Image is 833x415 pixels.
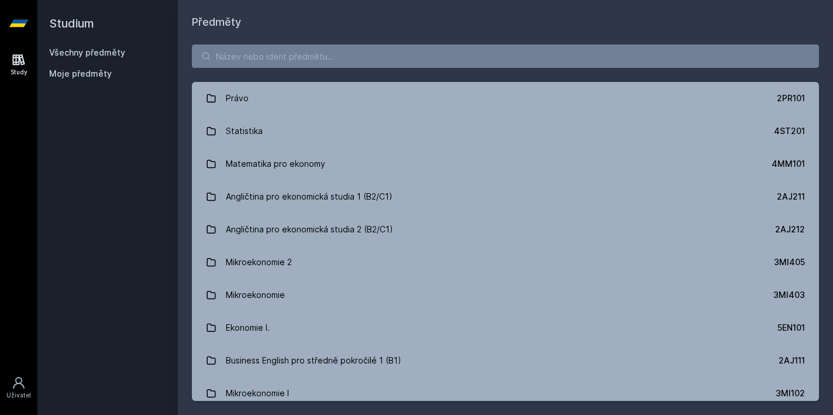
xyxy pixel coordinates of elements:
[772,158,805,170] div: 4MM101
[777,92,805,104] div: 2PR101
[774,256,805,268] div: 3MI405
[775,224,805,235] div: 2AJ212
[192,180,819,213] a: Angličtina pro ekonomická studia 1 (B2/C1) 2AJ211
[226,316,270,339] div: Ekonomie I.
[192,344,819,377] a: Business English pro středně pokročilé 1 (B1) 2AJ111
[11,68,27,77] div: Study
[192,44,819,68] input: Název nebo ident předmětu…
[49,47,125,57] a: Všechny předměty
[777,191,805,203] div: 2AJ211
[226,251,292,274] div: Mikroekonomie 2
[192,148,819,180] a: Matematika pro ekonomy 4MM101
[226,119,263,143] div: Statistika
[192,246,819,279] a: Mikroekonomie 2 3MI405
[192,311,819,344] a: Ekonomie I. 5EN101
[49,68,112,80] span: Moje předměty
[192,14,819,30] h1: Předměty
[226,152,325,176] div: Matematika pro ekonomy
[226,218,393,241] div: Angličtina pro ekonomická studia 2 (B2/C1)
[776,387,805,399] div: 3MI102
[773,289,805,301] div: 3MI403
[2,47,35,83] a: Study
[779,355,805,366] div: 2AJ111
[6,391,31,400] div: Uživatel
[226,185,393,208] div: Angličtina pro ekonomická studia 1 (B2/C1)
[192,377,819,410] a: Mikroekonomie I 3MI102
[226,87,249,110] div: Právo
[226,283,285,307] div: Mikroekonomie
[226,349,401,372] div: Business English pro středně pokročilé 1 (B1)
[226,382,289,405] div: Mikroekonomie I
[192,279,819,311] a: Mikroekonomie 3MI403
[192,115,819,148] a: Statistika 4ST201
[2,370,35,406] a: Uživatel
[774,125,805,137] div: 4ST201
[192,213,819,246] a: Angličtina pro ekonomická studia 2 (B2/C1) 2AJ212
[777,322,805,334] div: 5EN101
[192,82,819,115] a: Právo 2PR101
